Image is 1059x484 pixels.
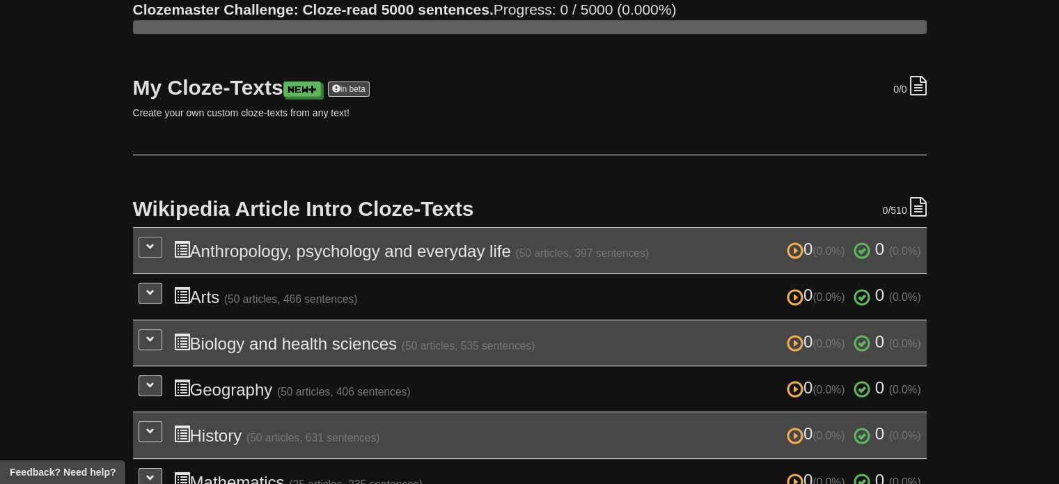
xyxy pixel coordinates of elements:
span: Progress: 0 / 5000 (0.000%) [133,1,677,17]
span: 0 [787,240,849,258]
span: 0 [875,286,884,304]
small: (50 articles, 631 sentences) [246,432,380,444]
small: (0.0%) [889,291,921,303]
small: (50 articles, 397 sentences) [515,247,649,259]
h3: History [173,425,921,445]
span: Open feedback widget [10,465,116,479]
small: (50 articles, 406 sentences) [277,386,411,398]
a: in beta [328,81,370,97]
small: (0.0%) [813,384,845,396]
small: (0.0%) [889,338,921,350]
small: (50 articles, 535 sentences) [402,340,535,352]
small: (0.0%) [889,384,921,396]
h3: Anthropology, psychology and everyday life [173,240,921,260]
span: 0 [787,286,849,304]
span: 0 [882,205,888,216]
a: New [283,81,321,97]
h3: Geography [173,379,921,399]
span: 0 [875,240,884,258]
small: (0.0%) [813,338,845,350]
span: 0 [787,424,849,443]
h2: My Cloze-Texts [133,76,927,99]
div: /510 [882,197,926,217]
small: (0.0%) [813,291,845,303]
span: 0 [787,378,849,397]
small: (0.0%) [813,430,845,442]
small: (0.0%) [889,430,921,442]
div: /0 [893,76,926,96]
span: 0 [875,378,884,397]
small: (0.0%) [813,245,845,257]
h3: Biology and health sciences [173,333,921,353]
small: (0.0%) [889,245,921,257]
h2: Wikipedia Article Intro Cloze-Texts [133,197,927,220]
span: 0 [893,84,899,95]
p: Create your own custom cloze-texts from any text! [133,106,927,120]
span: 0 [875,332,884,351]
small: (50 articles, 466 sentences) [224,293,358,305]
h3: Arts [173,286,921,306]
span: 0 [875,424,884,443]
strong: Clozemaster Challenge: Cloze-read 5000 sentences. [133,1,494,17]
span: 0 [787,332,849,351]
